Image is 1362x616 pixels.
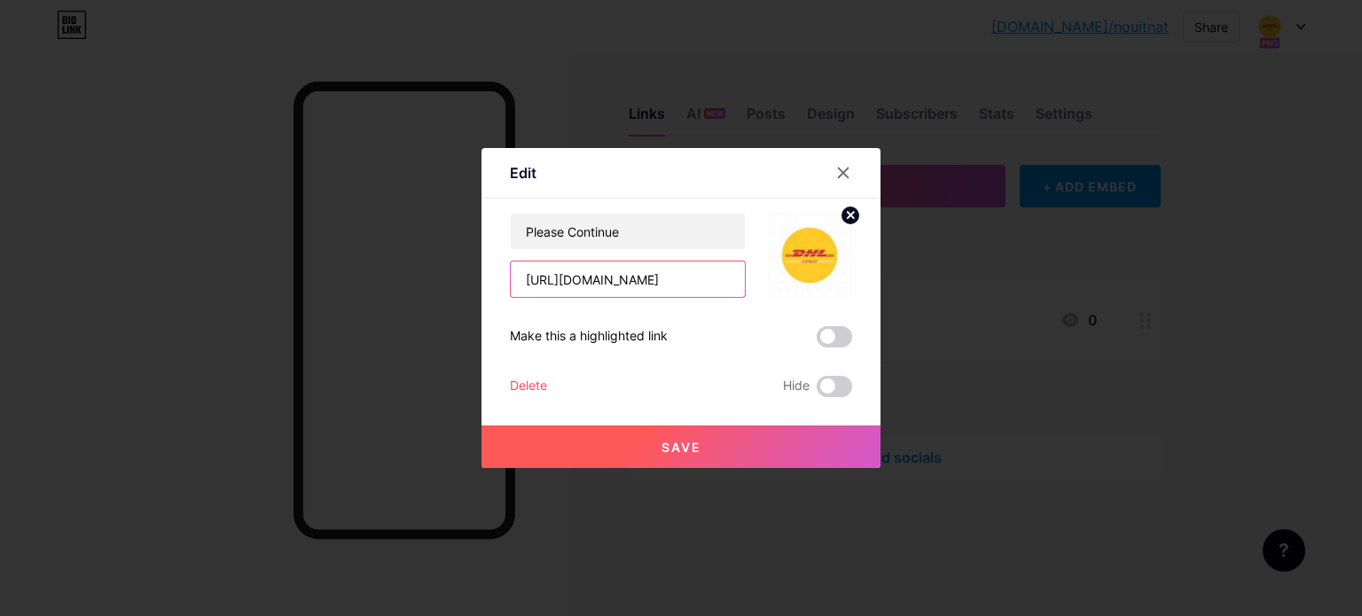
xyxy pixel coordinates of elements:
img: link_thumbnail [767,213,852,298]
div: Edit [510,162,536,183]
div: Make this a highlighted link [510,326,668,347]
input: URL [511,261,745,297]
span: Hide [783,376,810,397]
input: Title [511,214,745,249]
div: Delete [510,376,547,397]
button: Save [481,425,881,468]
span: Save [661,440,701,455]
